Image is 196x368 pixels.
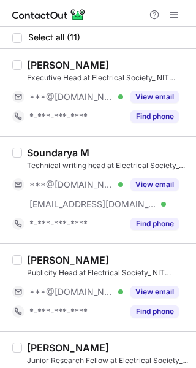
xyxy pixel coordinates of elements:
span: ***@[DOMAIN_NAME] [29,286,114,297]
div: Executive Head at Electrical Society_ NIT MIZORAM [27,72,189,83]
button: Reveal Button [130,286,179,298]
div: [PERSON_NAME] [27,342,109,354]
span: Select all (11) [28,33,80,42]
div: [PERSON_NAME] [27,59,109,71]
span: [EMAIL_ADDRESS][DOMAIN_NAME] [29,199,157,210]
button: Reveal Button [130,91,179,103]
button: Reveal Button [130,218,179,230]
span: ***@[DOMAIN_NAME] [29,91,114,102]
div: Junior Research Fellow at Electrical Society_ NIT MIZORAM [27,355,189,366]
div: Technical writing head at Electrical Society_ NIT MIZORAM [27,160,189,171]
div: Publicity Head at Electrical Society_ NIT MIZORAM [27,267,189,278]
div: [PERSON_NAME] [27,254,109,266]
button: Reveal Button [130,110,179,123]
span: ***@[DOMAIN_NAME] [29,179,114,190]
img: ContactOut v5.3.10 [12,7,86,22]
button: Reveal Button [130,305,179,318]
div: Soundarya M [27,147,89,159]
button: Reveal Button [130,178,179,191]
